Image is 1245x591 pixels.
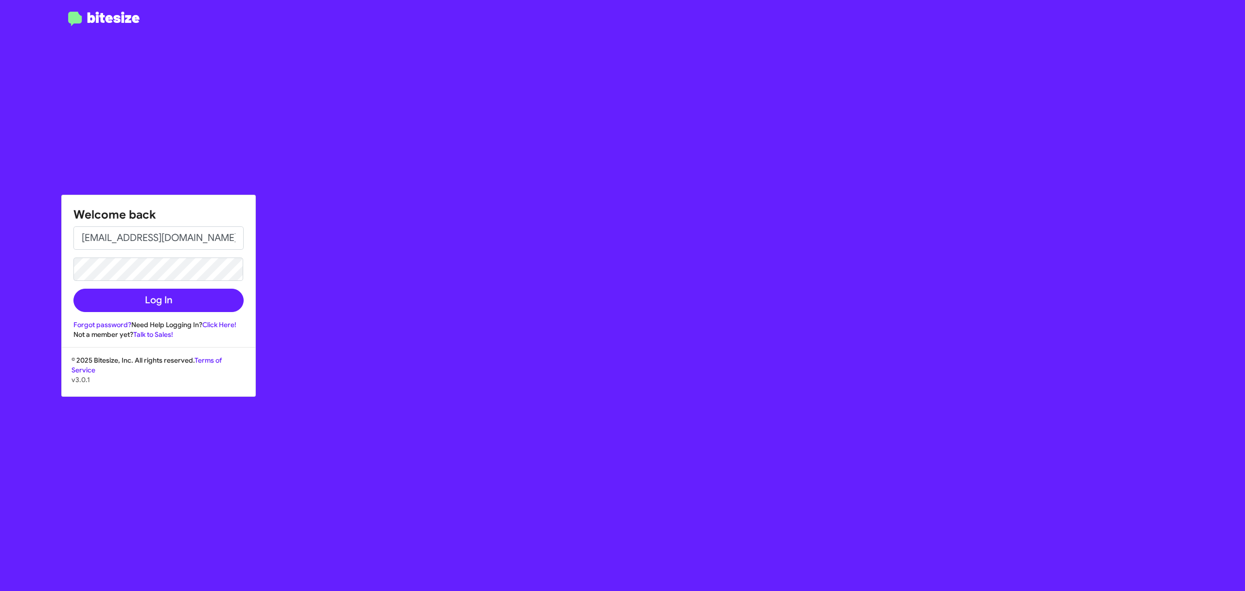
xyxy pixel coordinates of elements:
div: Need Help Logging In? [73,320,244,330]
a: Talk to Sales! [133,330,173,339]
a: Click Here! [202,320,236,329]
button: Log In [73,289,244,312]
p: v3.0.1 [71,375,246,385]
a: Forgot password? [73,320,131,329]
input: Email address [73,226,244,250]
div: Not a member yet? [73,330,244,339]
div: © 2025 Bitesize, Inc. All rights reserved. [62,355,255,396]
a: Terms of Service [71,356,222,374]
h1: Welcome back [73,207,244,222]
